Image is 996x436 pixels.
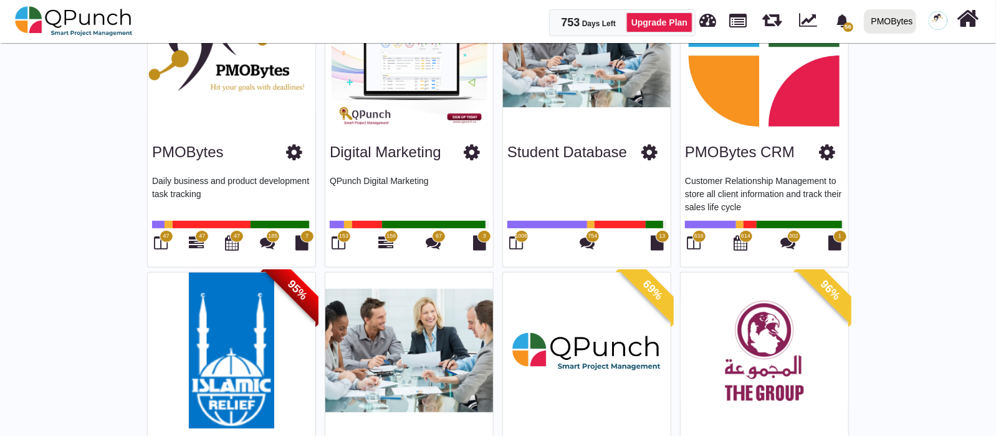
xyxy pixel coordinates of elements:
[741,232,750,241] span: 614
[929,11,947,30] img: avatar
[330,175,489,212] p: QPunch Digital Marketing
[507,143,627,160] a: Student Database
[562,16,580,29] span: 753
[199,232,205,241] span: 47
[263,256,332,325] span: 95%
[588,232,597,241] span: 754
[152,143,224,162] h3: PMOBytes
[582,19,616,28] span: Days Left
[15,2,133,40] img: qpunch-sp.fa6292f.png
[957,7,979,31] i: Home
[580,235,595,250] i: Punch Discussions
[339,232,348,241] span: 153
[268,232,277,241] span: 185
[685,143,795,160] a: PMOBytes CRM
[507,143,627,162] h3: Student Database
[659,232,665,241] span: 13
[332,235,346,250] i: Board
[436,232,442,241] span: 67
[378,240,393,250] a: 156
[626,12,692,32] a: Upgrade Plan
[828,1,859,40] a: bell fill56
[515,232,527,241] span: 1006
[829,235,842,250] i: Document Library
[687,235,701,250] i: Board
[305,232,309,241] span: 7
[426,235,441,250] i: Punch Discussions
[296,235,309,250] i: Document Library
[781,235,796,250] i: Punch Discussions
[225,235,239,250] i: Calendar
[694,232,704,241] span: 616
[929,11,947,30] span: Aamir Pmobytes
[155,235,168,250] i: Board
[685,143,795,162] h3: PMOBytes CRM
[483,232,486,241] span: 3
[330,143,441,160] a: Digital Marketing
[921,1,955,41] a: avatar
[234,232,240,241] span: 47
[378,235,393,250] i: Gantt
[189,235,204,250] i: Gantt
[260,235,275,250] i: Punch Discussions
[473,235,486,250] i: Document Library
[730,8,747,27] span: Projects
[796,256,865,325] span: 96%
[871,11,913,32] div: PMOBytes
[618,256,687,325] span: 69%
[836,14,849,27] svg: bell fill
[734,235,748,250] i: Calendar
[152,143,224,160] a: PMOBytes
[789,232,798,241] span: 302
[152,175,311,212] p: Daily business and product development task tracking
[858,1,921,42] a: PMOBytes
[330,143,441,162] h3: Digital Marketing
[700,7,717,26] span: Dashboard
[762,6,782,27] span: Iteration
[685,175,844,212] p: Customer Relationship Management to store all client information and track their sales life cycle
[793,1,828,42] div: Dynamic Report
[189,240,204,250] a: 47
[831,9,853,32] div: Notification
[838,232,841,241] span: 1
[651,235,664,250] i: Document Library
[386,232,396,241] span: 156
[843,22,853,32] span: 56
[510,235,524,250] i: Board
[163,232,169,241] span: 47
